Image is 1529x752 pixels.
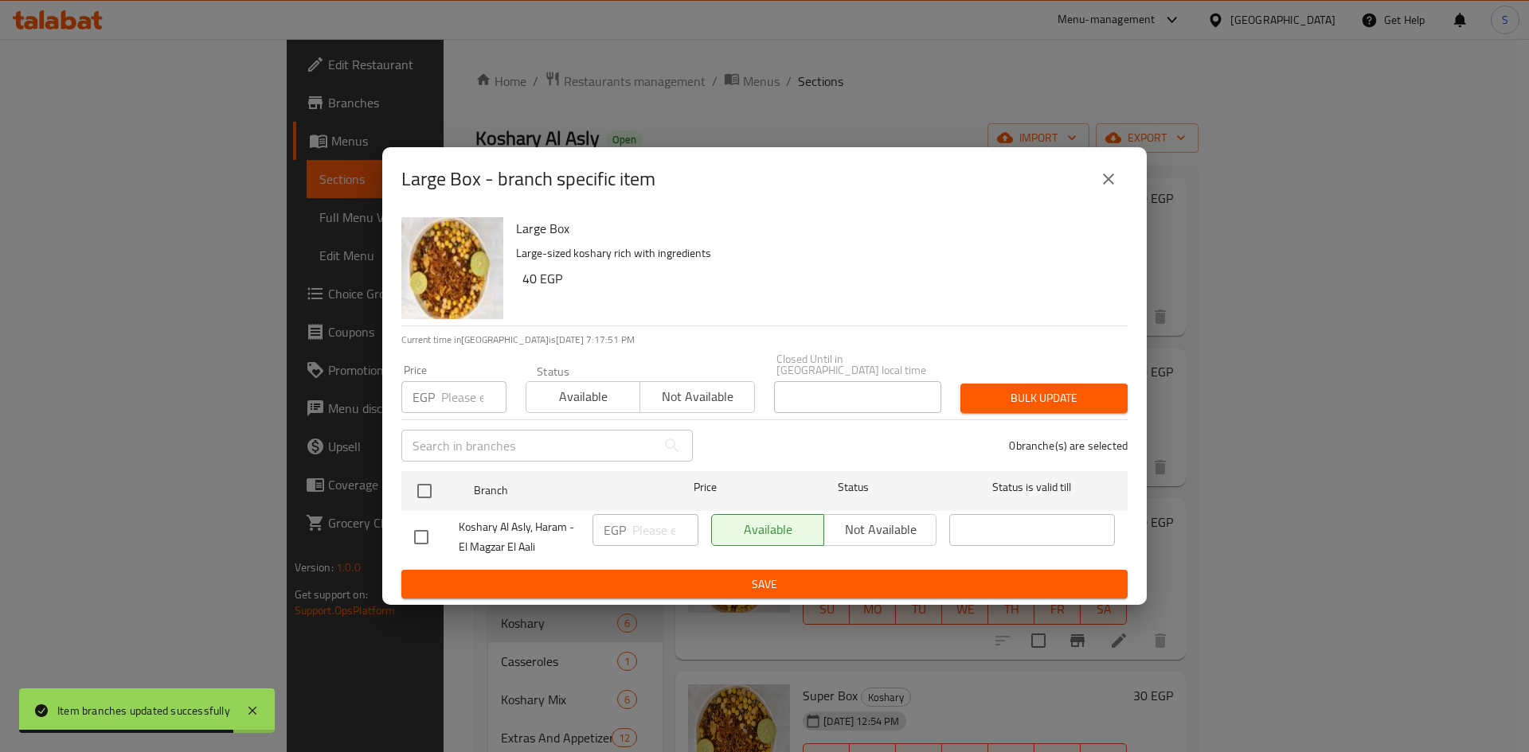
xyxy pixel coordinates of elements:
span: Branch [474,481,639,501]
button: Save [401,570,1128,599]
div: Item branches updated successfully [57,702,230,719]
button: close [1089,160,1128,198]
input: Please enter price [441,381,506,413]
p: EGP [604,520,626,540]
span: Koshary Al Asly, Haram - El Magzar El Aali [459,517,580,557]
img: Large Box [401,217,503,319]
span: Save [414,575,1115,594]
span: Available [533,385,634,408]
h2: Large Box - branch specific item [401,166,655,192]
input: Please enter price [632,514,698,546]
p: Current time in [GEOGRAPHIC_DATA] is [DATE] 7:17:51 PM [401,333,1128,347]
span: Not available [647,385,748,408]
button: Not available [639,381,754,413]
p: EGP [413,388,435,407]
p: 0 branche(s) are selected [1009,438,1128,454]
span: Status is valid till [949,477,1115,497]
span: Status [771,477,937,497]
input: Search in branches [401,430,656,462]
p: Large-sized koshary rich with ingredients [516,244,1115,263]
h6: Large Box [516,217,1115,240]
button: Available [526,381,640,413]
span: Bulk update [973,388,1115,408]
span: Price [652,477,758,497]
h6: 40 EGP [522,267,1115,290]
button: Bulk update [960,384,1128,413]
